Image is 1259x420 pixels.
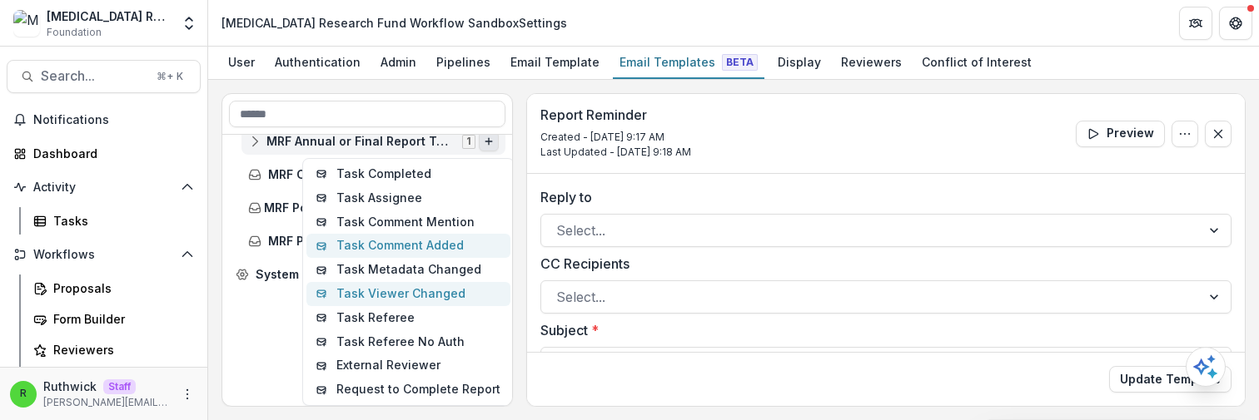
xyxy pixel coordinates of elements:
span: MRF Progress Update Report [268,235,438,249]
div: [MEDICAL_DATA] Research Fund Workflow Sandbox Settings [221,14,567,32]
div: Admin [374,50,423,74]
h3: Report Reminder [540,107,691,123]
span: Notifications [33,113,194,127]
button: More [177,384,197,404]
div: Reviewers [834,50,908,74]
button: Open AI Assistant [1186,347,1226,387]
div: Dashboard [33,145,187,162]
button: Preview [1076,121,1165,147]
p: [PERSON_NAME][EMAIL_ADDRESS][DOMAIN_NAME] [43,395,171,410]
p: Last Updated - [DATE] 9:18 AM [540,145,691,160]
span: MRF Post Grant 1 2 3 year Follow up Template [264,201,450,215]
button: Open Workflows [7,241,201,268]
a: Display [771,47,828,79]
a: Dashboard [7,140,201,167]
p: Ruthwick [43,378,97,395]
div: MRF Post Grant 1 2 3 year Follow up Template0Options [241,195,505,221]
div: [MEDICAL_DATA] Research Fund Workflow Sandbox [47,7,171,25]
a: Tasks [27,207,201,235]
span: Beta [722,54,758,71]
div: User [221,50,261,74]
div: Ruthwick [20,388,27,399]
label: CC Recipients [540,254,1222,274]
div: System0Options [229,261,505,288]
div: Authentication [268,50,367,74]
div: Form Builder [53,310,187,328]
div: ⌘ + K [153,67,187,86]
span: MRF Annual or Final Report Template [266,135,452,149]
button: Open Activity [7,174,201,200]
div: MRF Annual or Final Report Template1Options [241,128,505,155]
div: MRF Close Out Report Template0Options [241,161,505,188]
a: Authentication [268,47,367,79]
button: Notifications [7,106,201,133]
a: Conflict of Interest [915,47,1038,79]
a: Reviewers [834,47,908,79]
button: Options [1172,121,1198,147]
p: Created - [DATE] 9:17 AM [540,130,691,145]
a: Proposals [27,274,201,302]
button: Update Template [1109,366,1232,393]
span: System [256,268,299,282]
a: User [221,47,261,79]
span: Search... [41,68,147,84]
span: 1 [462,135,475,148]
a: Admin [374,47,423,79]
a: Email Templates Beta [613,47,764,79]
label: Subject [540,320,1222,340]
div: Display [771,50,828,74]
button: Search... [7,60,201,93]
div: Reviewers [53,341,187,358]
div: Email Templates [613,50,764,74]
button: Close [1205,121,1232,147]
img: Misophonia Research Fund Workflow Sandbox [13,10,40,37]
span: MRF Close Out Report Template [268,168,450,182]
a: Pipelines [430,47,497,79]
button: Options [479,131,499,151]
div: Email Template [504,50,606,74]
nav: breadcrumb [215,11,574,35]
div: Tasks [53,212,187,230]
button: Partners [1179,7,1212,40]
div: MRF Progress Update Report1Options [241,228,505,254]
a: Email Template [504,47,606,79]
button: Get Help [1219,7,1252,40]
label: Reply to [540,187,1222,207]
span: Foundation [47,25,102,40]
div: Pipelines [430,50,497,74]
a: Form Builder [27,305,201,333]
div: Proposals [53,279,187,297]
span: Workflows [33,248,174,262]
button: Open entity switcher [177,7,201,40]
p: Staff [103,379,136,394]
a: Reviewers [27,336,201,363]
span: Activity [33,180,174,195]
div: Conflict of Interest [915,50,1038,74]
